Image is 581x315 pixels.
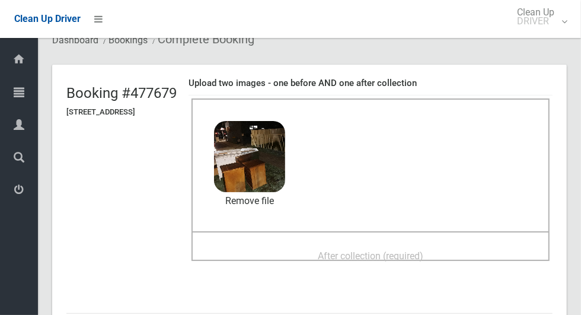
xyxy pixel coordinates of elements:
[149,28,254,50] li: Complete Booking
[14,13,81,24] span: Clean Up Driver
[517,17,554,26] small: DRIVER
[318,250,423,262] span: After collection (required)
[52,34,98,46] a: Dashboard
[14,10,81,28] a: Clean Up Driver
[189,78,553,88] h4: Upload two images - one before AND one after collection
[108,34,148,46] a: Bookings
[214,192,285,210] a: Remove file
[66,108,177,116] h5: [STREET_ADDRESS]
[66,85,177,101] h2: Booking #477679
[511,8,566,26] span: Clean Up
